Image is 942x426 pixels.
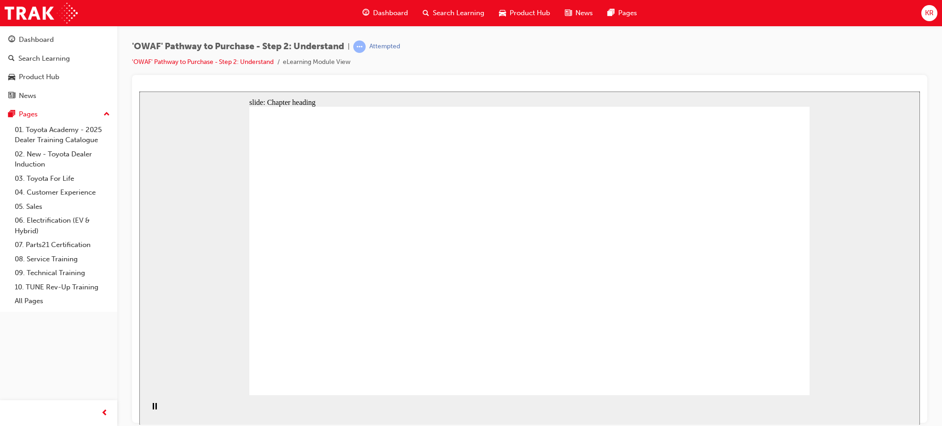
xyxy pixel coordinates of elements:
a: All Pages [11,294,114,308]
button: Pages [4,106,114,123]
span: learningRecordVerb_ATTEMPT-icon [353,40,366,53]
span: News [575,8,593,18]
span: pages-icon [608,7,615,19]
span: news-icon [8,92,15,100]
a: 02. New - Toyota Dealer Induction [11,147,114,172]
a: search-iconSearch Learning [415,4,492,23]
div: News [19,91,36,101]
span: car-icon [499,7,506,19]
span: guage-icon [362,7,369,19]
span: search-icon [423,7,429,19]
span: Pages [618,8,637,18]
span: pages-icon [8,110,15,119]
span: Dashboard [373,8,408,18]
a: 05. Sales [11,200,114,214]
button: KR [921,5,937,21]
span: prev-icon [101,408,108,419]
div: Product Hub [19,72,59,82]
span: 'OWAF' Pathway to Purchase - Step 2: Understand [132,41,344,52]
a: 01. Toyota Academy - 2025 Dealer Training Catalogue [11,123,114,147]
a: 09. Technical Training [11,266,114,280]
div: Search Learning [18,53,70,64]
a: 07. Parts21 Certification [11,238,114,252]
a: 04. Customer Experience [11,185,114,200]
span: guage-icon [8,36,15,44]
img: Trak [5,3,78,23]
div: Dashboard [19,35,54,45]
a: guage-iconDashboard [355,4,415,23]
a: 'OWAF' Pathway to Purchase - Step 2: Understand [132,58,274,66]
span: Search Learning [433,8,484,18]
div: Attempted [369,42,400,51]
a: 08. Service Training [11,252,114,266]
a: car-iconProduct Hub [492,4,557,23]
a: news-iconNews [557,4,600,23]
a: Search Learning [4,50,114,67]
a: 06. Electrification (EV & Hybrid) [11,213,114,238]
li: eLearning Module View [283,57,350,68]
button: DashboardSearch LearningProduct HubNews [4,29,114,106]
div: Pages [19,109,38,120]
span: car-icon [8,73,15,81]
a: pages-iconPages [600,4,644,23]
a: 03. Toyota For Life [11,172,114,186]
span: news-icon [565,7,572,19]
button: Pause (Ctrl+Alt+P) [5,311,20,327]
a: 10. TUNE Rev-Up Training [11,280,114,294]
span: | [348,41,350,52]
a: Product Hub [4,69,114,86]
a: Dashboard [4,31,114,48]
div: playback controls [5,304,20,334]
span: up-icon [103,109,110,121]
span: Product Hub [510,8,550,18]
a: News [4,87,114,104]
span: search-icon [8,55,15,63]
span: KR [925,8,934,18]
